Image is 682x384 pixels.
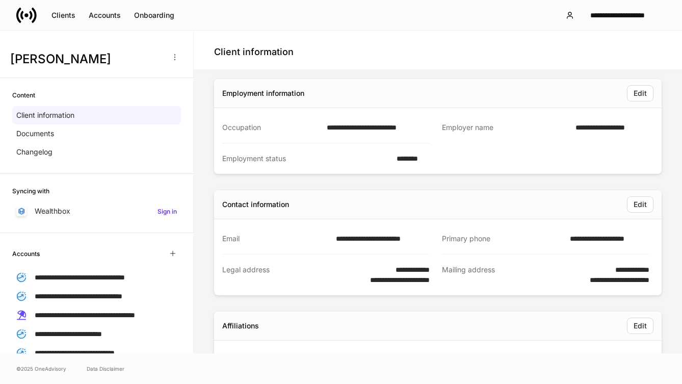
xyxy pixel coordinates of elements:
h6: Syncing with [12,186,49,196]
div: Affiliations [222,321,259,331]
h6: Content [12,90,35,100]
a: Client information [12,106,181,124]
div: Edit [634,321,647,331]
p: Client information [16,110,74,120]
a: Data Disclaimer [87,365,124,373]
h6: Sign in [158,207,177,216]
button: Edit [627,318,653,334]
div: Accounts [89,10,121,20]
div: Legal address [222,265,333,285]
h4: Client information [214,46,294,58]
button: Onboarding [127,7,181,23]
h3: [PERSON_NAME] [10,51,163,67]
div: Edit [634,88,647,98]
div: Email [222,234,330,244]
a: Changelog [12,143,181,161]
div: Primary phone [442,234,564,244]
button: Clients [45,7,82,23]
div: Mailing address [442,265,553,285]
button: Accounts [82,7,127,23]
p: Wealthbox [35,206,70,216]
div: Employer name [442,122,569,133]
div: Onboarding [134,10,174,20]
div: Clients [51,10,75,20]
a: Documents [12,124,181,143]
div: Employment information [222,88,304,98]
button: Edit [627,85,653,101]
p: Documents [16,129,54,139]
div: Edit [634,199,647,210]
a: WealthboxSign in [12,202,181,220]
div: Occupation [222,122,321,133]
span: © 2025 OneAdvisory [16,365,66,373]
h6: Accounts [12,249,40,259]
div: Employment status [222,153,390,164]
button: Edit [627,196,653,213]
div: Contact information [222,199,289,210]
p: Changelog [16,147,53,157]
